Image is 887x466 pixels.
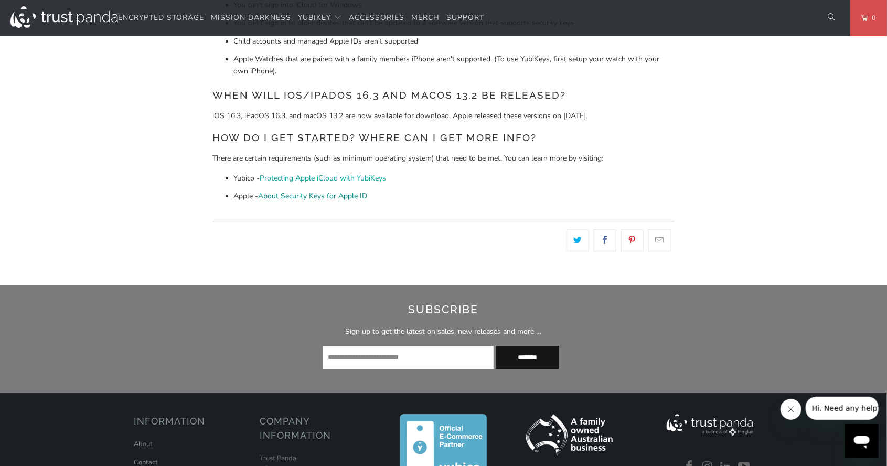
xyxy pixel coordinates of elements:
img: Trust Panda Australia [10,6,118,28]
h2: Subscribe [182,301,705,318]
nav: Translation missing: en.navigation.header.main_nav [118,6,484,30]
li: Yubico - [234,173,675,184]
a: Email this to a friend [648,229,671,251]
li: Apple - [234,190,675,202]
span: YubiKey [298,13,331,23]
a: Share this on Twitter [567,229,589,251]
p: There are certain requirements (such as minimum operating system) that need to be met. You can le... [213,153,675,164]
span: Accessories [349,13,404,23]
iframe: Message from company [806,397,879,420]
a: Accessories [349,6,404,30]
p: iOS 16.3, iPadOS 16.3, and macOS 13.2 are now available for download. Apple released these versio... [213,110,675,122]
span: Merch [411,13,440,23]
span: Encrypted Storage [118,13,204,23]
a: Encrypted Storage [118,6,204,30]
a: Share this on Pinterest [621,229,644,251]
h3: How do I get started? Where can I get more info? [213,130,675,145]
li: Child accounts and managed Apple IDs aren't supported [234,36,675,47]
h3: When will iOS/iPadOS 16.3 and macOS 13.2 be released? [213,88,675,103]
a: About Security Keys for Apple ID [259,191,368,201]
iframe: Close message [781,399,801,420]
span: Hi. Need any help? [6,7,76,16]
iframe: Button to launch messaging window [845,424,879,458]
a: Merch [411,6,440,30]
a: Support [446,6,484,30]
p: Sign up to get the latest on sales, new releases and more … [182,326,705,337]
span: 0 [868,12,876,24]
a: Protecting Apple iCloud with YubiKeys [260,173,387,183]
a: About [134,439,153,449]
a: Mission Darkness [211,6,291,30]
span: Support [446,13,484,23]
span: Mission Darkness [211,13,291,23]
li: Apple Watches that are paired with a family members iPhone aren't supported. (To use YubiKeys, fi... [234,54,675,77]
a: Share this on Facebook [594,229,616,251]
summary: YubiKey [298,6,342,30]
